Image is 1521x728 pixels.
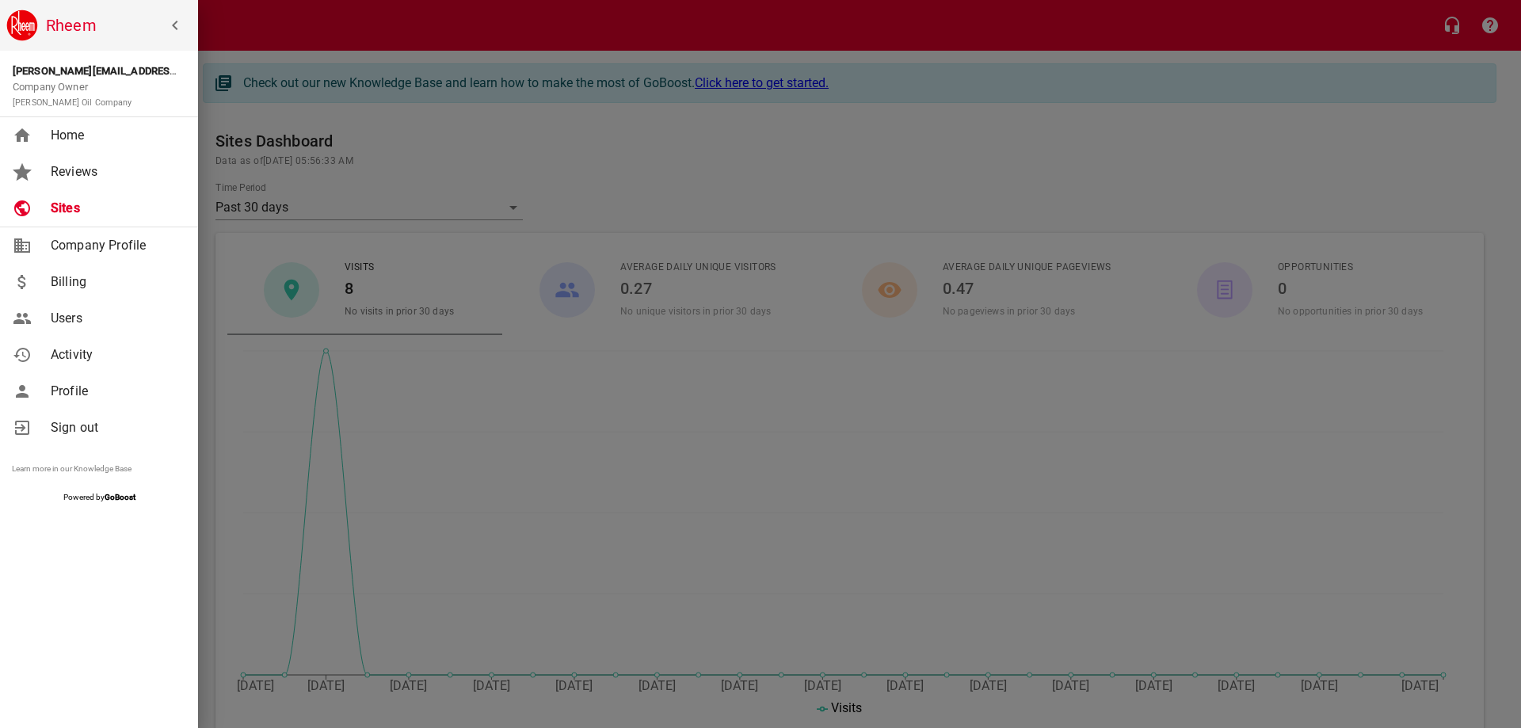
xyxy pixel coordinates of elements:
[51,418,179,437] span: Sign out
[51,345,179,364] span: Activity
[13,65,260,77] strong: [PERSON_NAME][EMAIL_ADDRESS][DOMAIN_NAME]
[12,464,132,473] a: Learn more in our Knowledge Base
[51,309,179,328] span: Users
[51,382,179,401] span: Profile
[46,13,192,38] h6: Rheem
[6,10,38,41] img: rheem.png
[105,493,135,501] strong: GoBoost
[63,493,135,501] span: Powered by
[51,126,179,145] span: Home
[51,199,179,218] span: Sites
[51,273,179,292] span: Billing
[51,162,179,181] span: Reviews
[13,81,132,109] span: Company Owner
[13,97,132,108] small: [PERSON_NAME] Oil Company
[51,236,179,255] span: Company Profile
